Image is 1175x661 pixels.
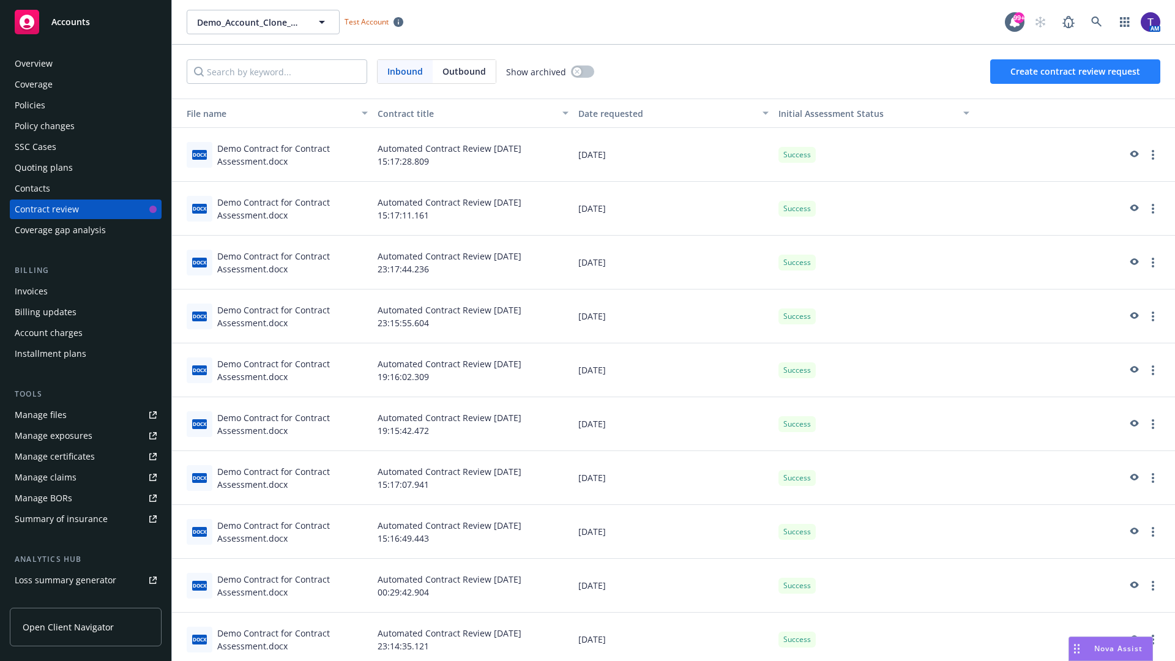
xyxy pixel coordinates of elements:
[1126,632,1141,647] a: preview
[1126,309,1141,324] a: preview
[1146,255,1160,270] a: more
[1146,632,1160,647] a: more
[10,302,162,322] a: Billing updates
[778,108,884,119] span: Initial Assessment Status
[10,447,162,466] a: Manage certificates
[192,258,207,267] span: docx
[10,468,162,487] a: Manage claims
[1013,12,1024,23] div: 99+
[573,451,774,505] div: [DATE]
[15,220,106,240] div: Coverage gap analysis
[10,405,162,425] a: Manage files
[192,150,207,159] span: docx
[15,509,108,529] div: Summary of insurance
[10,75,162,94] a: Coverage
[15,200,79,219] div: Contract review
[177,107,354,120] div: File name
[10,388,162,400] div: Tools
[1126,255,1141,270] a: preview
[1126,201,1141,216] a: preview
[573,505,774,559] div: [DATE]
[217,196,368,222] div: Demo Contract for Contract Assessment.docx
[783,526,811,537] span: Success
[1010,65,1140,77] span: Create contract review request
[10,5,162,39] a: Accounts
[15,447,95,466] div: Manage certificates
[442,65,486,78] span: Outbound
[783,419,811,430] span: Success
[217,411,368,437] div: Demo Contract for Contract Assessment.docx
[387,65,423,78] span: Inbound
[192,581,207,590] span: docx
[15,282,48,301] div: Invoices
[1126,578,1141,593] a: preview
[783,203,811,214] span: Success
[1084,10,1109,34] a: Search
[1056,10,1081,34] a: Report a Bug
[373,128,573,182] div: Automated Contract Review [DATE] 15:17:28.809
[10,282,162,301] a: Invoices
[990,59,1160,84] button: Create contract review request
[51,17,90,27] span: Accounts
[187,59,367,84] input: Search by keyword...
[192,365,207,375] span: docx
[1126,525,1141,539] a: preview
[192,527,207,536] span: docx
[15,468,76,487] div: Manage claims
[10,323,162,343] a: Account charges
[345,17,389,27] span: Test Account
[573,99,774,128] button: Date requested
[10,54,162,73] a: Overview
[217,250,368,275] div: Demo Contract for Contract Assessment.docx
[506,65,566,78] span: Show archived
[15,488,72,508] div: Manage BORs
[1146,201,1160,216] a: more
[1141,12,1160,32] img: photo
[10,553,162,566] div: Analytics hub
[573,128,774,182] div: [DATE]
[217,357,368,383] div: Demo Contract for Contract Assessment.docx
[10,426,162,446] a: Manage exposures
[15,344,86,364] div: Installment plans
[217,519,368,545] div: Demo Contract for Contract Assessment.docx
[15,570,116,590] div: Loss summary generator
[783,472,811,484] span: Success
[1069,637,1084,660] div: Drag to move
[378,107,555,120] div: Contract title
[15,179,50,198] div: Contacts
[1094,643,1143,654] span: Nova Assist
[217,573,368,599] div: Demo Contract for Contract Assessment.docx
[578,107,756,120] div: Date requested
[1028,10,1053,34] a: Start snowing
[433,60,496,83] span: Outbound
[10,95,162,115] a: Policies
[573,236,774,289] div: [DATE]
[373,236,573,289] div: Automated Contract Review [DATE] 23:17:44.236
[1126,471,1141,485] a: preview
[373,343,573,397] div: Automated Contract Review [DATE] 19:16:02.309
[573,559,774,613] div: [DATE]
[15,116,75,136] div: Policy changes
[15,302,76,322] div: Billing updates
[1146,309,1160,324] a: more
[187,10,340,34] button: Demo_Account_Clone_QA_CR_Tests_Demo
[573,343,774,397] div: [DATE]
[217,627,368,652] div: Demo Contract for Contract Assessment.docx
[783,257,811,268] span: Success
[378,60,433,83] span: Inbound
[1146,148,1160,162] a: more
[192,473,207,482] span: docx
[15,323,83,343] div: Account charges
[197,16,303,29] span: Demo_Account_Clone_QA_CR_Tests_Demo
[1126,363,1141,378] a: preview
[217,142,368,168] div: Demo Contract for Contract Assessment.docx
[10,137,162,157] a: SSC Cases
[373,505,573,559] div: Automated Contract Review [DATE] 15:16:49.443
[10,488,162,508] a: Manage BORs
[10,344,162,364] a: Installment plans
[1113,10,1137,34] a: Switch app
[373,397,573,451] div: Automated Contract Review [DATE] 19:15:42.472
[10,158,162,177] a: Quoting plans
[10,509,162,529] a: Summary of insurance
